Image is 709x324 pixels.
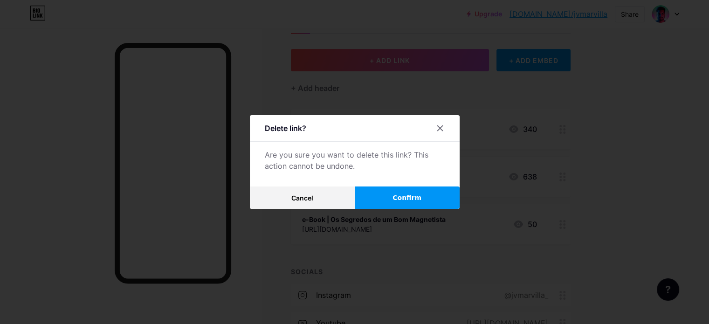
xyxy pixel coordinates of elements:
button: Cancel [250,186,355,209]
div: Delete link? [265,123,306,134]
button: Confirm [355,186,460,209]
span: Cancel [291,194,313,202]
div: Are you sure you want to delete this link? This action cannot be undone. [265,149,445,172]
span: Confirm [392,193,421,203]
